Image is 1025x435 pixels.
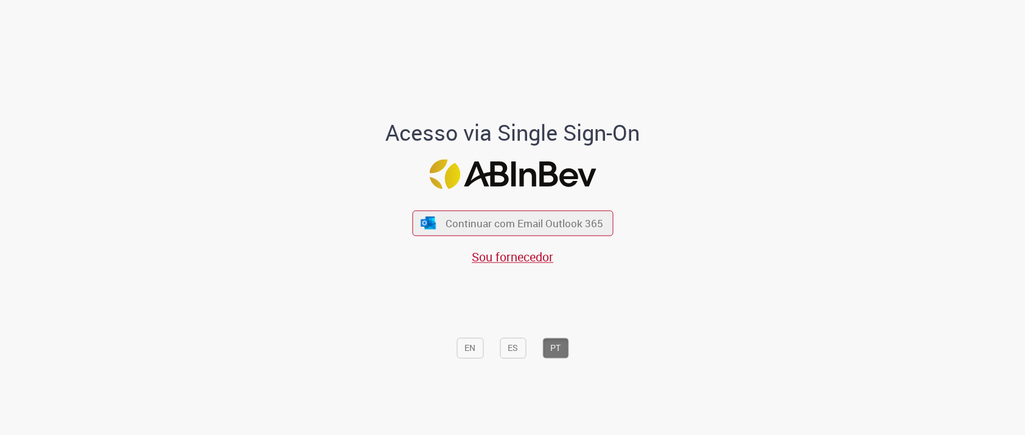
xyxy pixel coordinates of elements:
[542,338,568,358] button: PT
[500,338,526,358] button: ES
[457,338,483,358] button: EN
[412,211,613,236] button: ícone Azure/Microsoft 360 Continuar com Email Outlook 365
[446,216,603,230] span: Continuar com Email Outlook 365
[429,160,596,189] img: Logo ABInBev
[472,249,553,265] a: Sou fornecedor
[344,121,682,145] h1: Acesso via Single Sign-On
[420,216,437,229] img: ícone Azure/Microsoft 360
